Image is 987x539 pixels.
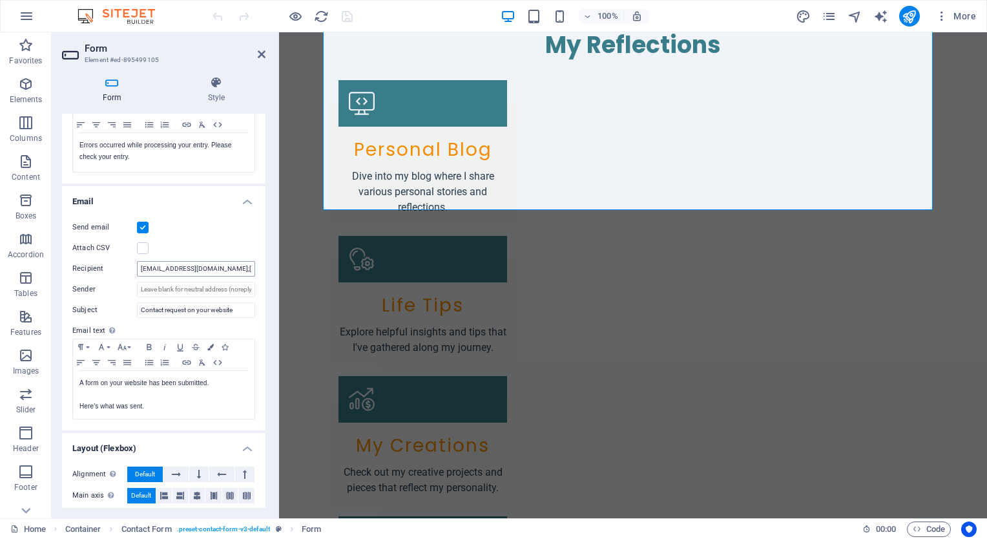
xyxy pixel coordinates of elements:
input: Email subject... [137,302,255,318]
a: Click to cancel selection. Double-click to open Pages [10,522,46,537]
nav: breadcrumb [65,522,322,537]
button: Align Justify [119,117,135,132]
button: 100% [578,8,624,24]
p: Slider [16,405,36,415]
button: Ordered List [157,355,172,370]
button: Paragraph Format [73,339,94,355]
button: Default [127,467,163,482]
label: Sender [72,282,137,297]
button: Unordered List [141,355,157,370]
button: navigator [847,8,863,24]
p: Header [13,443,39,454]
button: Align Right [104,355,119,370]
button: Colors [203,339,218,355]
p: Tables [14,288,37,299]
button: Click here to leave preview mode and continue editing [287,8,303,24]
p: Favorites [9,56,42,66]
button: HTML [210,117,225,132]
button: Font Family [94,339,114,355]
i: AI Writer [873,9,888,24]
p: Accordion [8,249,44,260]
h6: Session time [862,522,897,537]
button: text_generator [873,8,889,24]
button: publish [899,6,920,26]
i: Reload page [314,9,329,24]
i: Pages (Ctrl+Alt+S) [822,9,836,24]
button: Clear Formatting [194,355,210,370]
span: Code [913,522,945,537]
label: Alignment [72,467,127,482]
span: Click to select. Double-click to edit [302,522,321,537]
span: Default [135,467,155,482]
button: More [930,6,981,26]
button: Usercentrics [961,522,977,537]
span: : [885,524,887,534]
button: Strikethrough [188,339,203,355]
i: Navigator [847,9,862,24]
p: Features [10,327,41,337]
i: Design (Ctrl+Alt+Y) [796,9,811,24]
label: Send email [72,220,137,235]
span: Default [131,488,151,503]
span: Click to select. Double-click to edit [65,522,101,537]
i: On resize automatically adjust zoom level to fit chosen device. [631,10,643,22]
p: Footer [14,482,37,492]
img: Editor Logo [74,8,171,24]
button: Align Justify [119,355,135,370]
label: Subject [72,302,137,318]
p: Here's what was sent. [79,401,248,412]
button: Icons [218,339,232,355]
p: A form on your website has been submitted. [79,377,248,389]
button: pages [822,8,837,24]
h4: Layout (Flexbox) [62,433,265,456]
span: 00 00 [876,522,896,537]
p: Boxes [16,211,37,221]
button: Italic (Ctrl+I) [157,339,172,355]
i: This element is a customizable preset [276,525,282,533]
button: Unordered List [141,117,157,132]
span: More [935,10,976,23]
p: Content [12,172,40,182]
input: Leave blank for neutral address (noreply@sitehub.io) [137,282,255,297]
h4: Style [167,76,265,103]
p: Columns [10,133,42,143]
button: design [796,8,811,24]
button: Clear Formatting [194,117,210,132]
button: HTML [210,355,225,370]
button: Align Center [88,117,104,132]
button: Insert Link [179,355,194,370]
button: Align Right [104,117,119,132]
button: reload [313,8,329,24]
label: Email text [72,323,255,339]
h4: Form [62,76,167,103]
h4: Email [62,186,265,209]
p: Images [13,366,39,376]
input: Leave blank for customer address... [137,261,255,277]
p: Elements [10,94,43,105]
p: Errors occurred while processing your entry. Please check your entry. [79,140,248,163]
button: Align Left [73,117,88,132]
span: Click to select. Double-click to edit [121,522,172,537]
button: Align Center [88,355,104,370]
span: . preset-contact-form-v3-default [177,522,271,537]
button: Default [127,488,156,503]
label: Main axis [72,488,127,503]
label: Recipient [72,261,137,277]
i: Publish [902,9,917,24]
h2: Form [85,43,265,54]
button: Align Left [73,355,88,370]
button: Underline (Ctrl+U) [172,339,188,355]
button: Ordered List [157,117,172,132]
label: Attach CSV [72,240,137,256]
h6: 100% [597,8,618,24]
button: Code [907,522,951,537]
button: Bold (Ctrl+B) [141,339,157,355]
h3: Element #ed-895499105 [85,54,240,66]
button: Insert Link [179,117,194,132]
button: Font Size [114,339,135,355]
